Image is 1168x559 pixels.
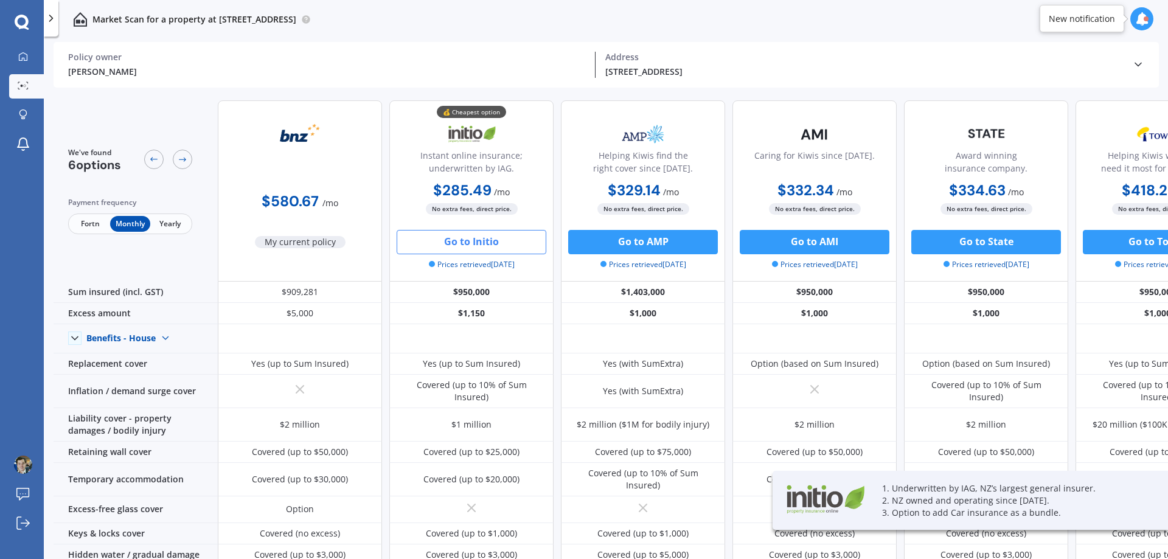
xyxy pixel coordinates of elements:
[946,119,1026,148] img: State-text-1.webp
[774,119,855,150] img: AMI-text-1.webp
[772,259,858,270] span: Prices retrieved [DATE]
[400,149,543,179] div: Instant online insurance; underwritten by IAG.
[794,418,835,431] div: $2 million
[769,203,861,215] span: No extra fees, direct price.
[766,473,863,485] div: Covered (up to $30,000)
[280,418,320,431] div: $2 million
[603,358,683,370] div: Yes (with SumExtra)
[73,12,88,27] img: home-and-contents.b802091223b8502ef2dd.svg
[663,186,679,198] span: / mo
[740,230,889,254] button: Go to AMI
[389,303,554,324] div: $1,150
[605,65,1122,78] div: [STREET_ADDRESS]
[156,328,175,348] img: Benefit content down
[251,358,349,370] div: Yes (up to Sum Insured)
[86,333,156,344] div: Benefits - House
[603,119,683,150] img: AMP.webp
[260,119,340,150] img: BNZ.png
[437,106,506,118] div: 💰 Cheapest option
[426,203,518,215] span: No extra fees, direct price.
[914,149,1058,179] div: Award winning insurance company.
[423,358,520,370] div: Yes (up to Sum Insured)
[255,236,346,248] span: My current policy
[451,418,492,431] div: $1 million
[494,186,510,198] span: / mo
[54,303,218,324] div: Excess amount
[754,149,875,179] div: Caring for Kiwis since [DATE].
[938,446,1034,458] div: Covered (up to $50,000)
[54,463,218,496] div: Temporary accommodation
[429,259,515,270] span: Prices retrieved [DATE]
[262,192,319,210] b: $580.67
[904,282,1068,303] div: $950,000
[110,216,150,232] span: Monthly
[260,527,340,540] div: Covered (no excess)
[836,186,852,198] span: / mo
[571,149,715,179] div: Helping Kiwis find the right cover since [DATE].
[751,358,878,370] div: Option (based on Sum Insured)
[946,527,1026,540] div: Covered (no excess)
[433,181,492,200] b: $285.49
[966,418,1006,431] div: $2 million
[54,523,218,544] div: Keys & locks cover
[940,203,1032,215] span: No extra fees, direct price.
[92,13,296,26] p: Market Scan for a property at [STREET_ADDRESS]
[882,495,1138,507] p: 2. NZ owned and operating since [DATE].
[732,303,897,324] div: $1,000
[1049,13,1115,25] div: New notification
[68,196,192,209] div: Payment frequency
[431,119,512,150] img: Initio.webp
[904,303,1068,324] div: $1,000
[398,379,544,403] div: Covered (up to 10% of Sum Insured)
[54,353,218,375] div: Replacement cover
[218,282,382,303] div: $909,281
[54,442,218,463] div: Retaining wall cover
[944,259,1029,270] span: Prices retrieved [DATE]
[568,230,718,254] button: Go to AMP
[397,230,546,254] button: Go to Initio
[1008,186,1024,198] span: / mo
[54,375,218,408] div: Inflation / demand surge cover
[68,147,121,158] span: We've found
[54,408,218,442] div: Liability cover - property damages / bodily injury
[561,303,725,324] div: $1,000
[732,282,897,303] div: $950,000
[426,527,517,540] div: Covered (up to $1,000)
[605,52,1122,63] div: Address
[600,259,686,270] span: Prices retrieved [DATE]
[218,303,382,324] div: $5,000
[423,473,520,485] div: Covered (up to $20,000)
[774,527,855,540] div: Covered (no excess)
[389,282,554,303] div: $950,000
[68,52,585,63] div: Policy owner
[777,181,834,200] b: $332.34
[949,181,1006,200] b: $334.63
[911,230,1061,254] button: Go to State
[882,482,1138,495] p: 1. Underwritten by IAG, NZ’s largest general insurer.
[322,197,338,209] span: / mo
[286,503,314,515] div: Option
[252,473,348,485] div: Covered (up to $30,000)
[782,481,867,517] img: Initio.webp
[577,418,709,431] div: $2 million ($1M for bodily injury)
[597,203,689,215] span: No extra fees, direct price.
[54,282,218,303] div: Sum insured (incl. GST)
[14,456,32,474] img: ACg8ocKLX1-eDOQuNMAEPn4KDucLRNgW7fkpvDPCvqlwKX_jxuuu6JIG=s96-c
[882,507,1138,519] p: 3. Option to add Car insurance as a bundle.
[561,282,725,303] div: $1,403,000
[71,216,110,232] span: Fortn
[570,467,716,491] div: Covered (up to 10% of Sum Insured)
[252,446,348,458] div: Covered (up to $50,000)
[913,379,1059,403] div: Covered (up to 10% of Sum Insured)
[423,446,520,458] div: Covered (up to $25,000)
[595,446,691,458] div: Covered (up to $75,000)
[54,496,218,523] div: Excess-free glass cover
[150,216,190,232] span: Yearly
[597,527,689,540] div: Covered (up to $1,000)
[68,157,121,173] span: 6 options
[608,181,661,200] b: $329.14
[68,65,585,78] div: [PERSON_NAME]
[603,385,683,397] div: Yes (with SumExtra)
[922,358,1050,370] div: Option (based on Sum Insured)
[766,446,863,458] div: Covered (up to $50,000)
